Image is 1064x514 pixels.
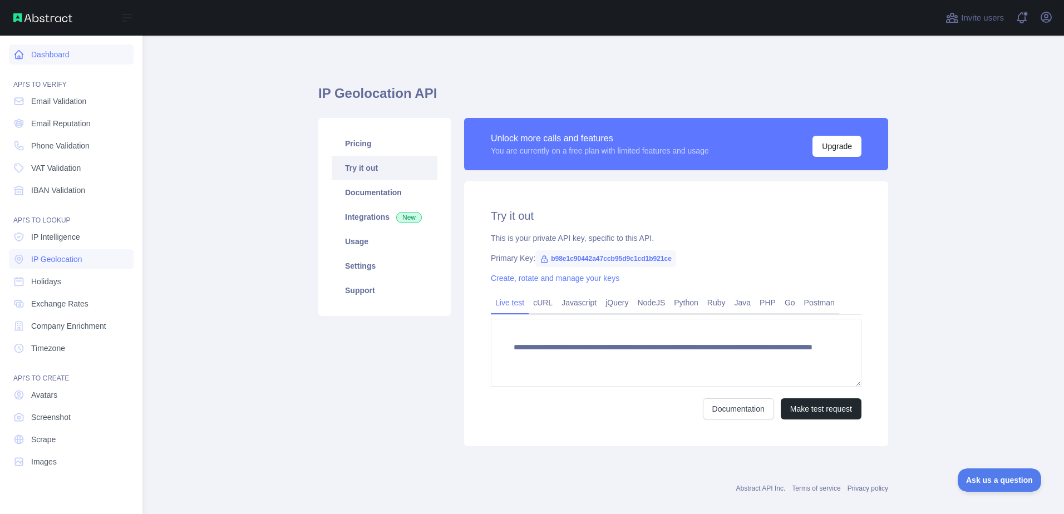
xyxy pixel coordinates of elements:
a: Email Validation [9,91,134,111]
span: VAT Validation [31,162,81,174]
span: Images [31,456,57,467]
div: API'S TO LOOKUP [9,202,134,225]
a: Documentation [703,398,774,419]
div: This is your private API key, specific to this API. [491,233,861,244]
span: Email Validation [31,96,86,107]
a: Settings [332,254,437,278]
span: Avatars [31,389,57,401]
span: Timezone [31,343,65,354]
a: IBAN Validation [9,180,134,200]
a: NodeJS [633,294,669,312]
span: b98e1c90442a47ccb95d9c1cd1b921ce [535,250,676,267]
a: Images [9,452,134,472]
a: Usage [332,229,437,254]
button: Upgrade [812,136,861,157]
a: Go [780,294,800,312]
span: Screenshot [31,412,71,423]
a: IP Intelligence [9,227,134,247]
a: Create, rotate and manage your keys [491,274,619,283]
a: Java [730,294,756,312]
a: Scrape [9,429,134,449]
a: Holidays [9,271,134,291]
img: Abstract API [13,13,72,22]
a: Ruby [703,294,730,312]
span: Scrape [31,434,56,445]
a: Terms of service [792,485,840,492]
span: Invite users [961,12,1004,24]
a: PHP [755,294,780,312]
span: IBAN Validation [31,185,85,196]
div: Primary Key: [491,253,861,264]
span: Company Enrichment [31,320,106,332]
h2: Try it out [491,208,861,224]
a: jQuery [601,294,633,312]
div: API'S TO VERIFY [9,67,134,89]
a: Timezone [9,338,134,358]
div: Unlock more calls and features [491,132,709,145]
a: Exchange Rates [9,294,134,314]
span: New [396,212,422,223]
a: Phone Validation [9,136,134,156]
a: Integrations New [332,205,437,229]
a: Screenshot [9,407,134,427]
a: Pricing [332,131,437,156]
a: VAT Validation [9,158,134,178]
span: Exchange Rates [31,298,88,309]
a: Abstract API Inc. [736,485,786,492]
a: cURL [529,294,557,312]
a: Try it out [332,156,437,180]
a: IP Geolocation [9,249,134,269]
a: Avatars [9,385,134,405]
h1: IP Geolocation API [318,85,888,111]
a: Company Enrichment [9,316,134,336]
div: API'S TO CREATE [9,360,134,383]
span: Phone Validation [31,140,90,151]
a: Documentation [332,180,437,205]
span: IP Intelligence [31,231,80,243]
span: IP Geolocation [31,254,82,265]
button: Invite users [943,9,1006,27]
a: Support [332,278,437,303]
iframe: Toggle Customer Support [958,468,1042,492]
a: Python [669,294,703,312]
div: You are currently on a free plan with limited features and usage [491,145,709,156]
a: Dashboard [9,45,134,65]
span: Holidays [31,276,61,287]
a: Email Reputation [9,113,134,134]
button: Make test request [781,398,861,419]
span: Email Reputation [31,118,91,129]
a: Javascript [557,294,601,312]
a: Postman [800,294,839,312]
a: Privacy policy [848,485,888,492]
a: Live test [491,294,529,312]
